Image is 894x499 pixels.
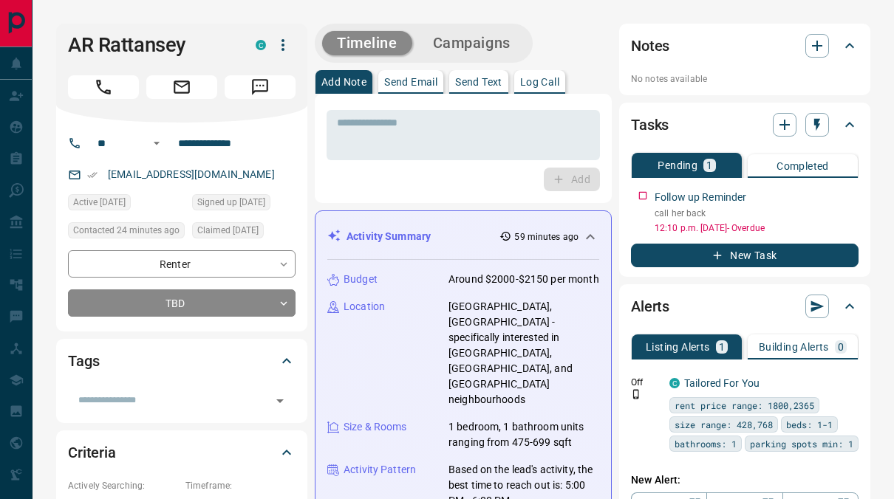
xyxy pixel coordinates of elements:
[631,472,859,488] p: New Alert:
[655,221,859,235] p: 12:10 p.m. [DATE] - Overdue
[68,250,296,278] div: Renter
[68,222,185,243] div: Wed Oct 15 2025
[68,435,296,470] div: Criteria
[448,419,599,450] p: 1 bedroom, 1 bathroom units ranging from 475-699 sqft
[344,462,416,478] p: Activity Pattern
[669,378,680,388] div: condos.ca
[87,170,98,180] svg: Email Verified
[838,342,844,352] p: 0
[631,244,859,267] button: New Task
[684,377,760,389] a: Tailored For You
[777,161,829,171] p: Completed
[197,223,259,238] span: Claimed [DATE]
[68,441,116,464] h2: Criteria
[631,113,669,137] h2: Tasks
[197,195,265,210] span: Signed up [DATE]
[786,417,833,432] span: beds: 1-1
[631,107,859,142] div: Tasks
[185,479,296,492] p: Timeframe:
[448,272,599,287] p: Around $2000-$2150 per month
[68,289,296,317] div: TBD
[646,342,710,352] p: Listing Alerts
[631,289,859,324] div: Alerts
[256,40,266,50] div: condos.ca
[719,342,725,352] p: 1
[192,222,296,243] div: Sun Oct 12 2025
[658,160,697,171] p: Pending
[73,223,180,238] span: Contacted 24 minutes ago
[675,417,773,432] span: size range: 428,768
[675,398,814,413] span: rent price range: 1800,2365
[655,190,746,205] p: Follow up Reminder
[347,229,431,244] p: Activity Summary
[520,77,559,87] p: Log Call
[631,295,669,318] h2: Alerts
[225,75,296,99] span: Message
[68,343,296,379] div: Tags
[322,31,412,55] button: Timeline
[655,207,859,220] p: call her back
[68,194,185,215] div: Mon Oct 13 2025
[631,376,661,389] p: Off
[68,33,233,57] h1: AR Rattansey
[514,230,579,244] p: 59 minutes ago
[148,134,166,152] button: Open
[327,223,599,250] div: Activity Summary59 minutes ago
[108,168,275,180] a: [EMAIL_ADDRESS][DOMAIN_NAME]
[750,436,853,451] span: parking spots min: 1
[384,77,437,87] p: Send Email
[146,75,217,99] span: Email
[321,77,366,87] p: Add Note
[344,299,385,314] p: Location
[631,34,669,58] h2: Notes
[73,195,126,210] span: Active [DATE]
[675,436,737,451] span: bathrooms: 1
[344,419,407,435] p: Size & Rooms
[68,479,178,492] p: Actively Searching:
[68,349,99,373] h2: Tags
[631,389,641,399] svg: Push Notification Only
[418,31,525,55] button: Campaigns
[344,272,378,287] p: Budget
[68,75,139,99] span: Call
[631,28,859,63] div: Notes
[706,160,712,171] p: 1
[270,390,290,411] button: Open
[448,299,599,407] p: [GEOGRAPHIC_DATA], [GEOGRAPHIC_DATA] - specifically interested in [GEOGRAPHIC_DATA], [GEOGRAPHIC_...
[455,77,502,87] p: Send Text
[192,194,296,215] div: Sun Oct 12 2025
[759,342,829,352] p: Building Alerts
[631,72,859,86] p: No notes available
